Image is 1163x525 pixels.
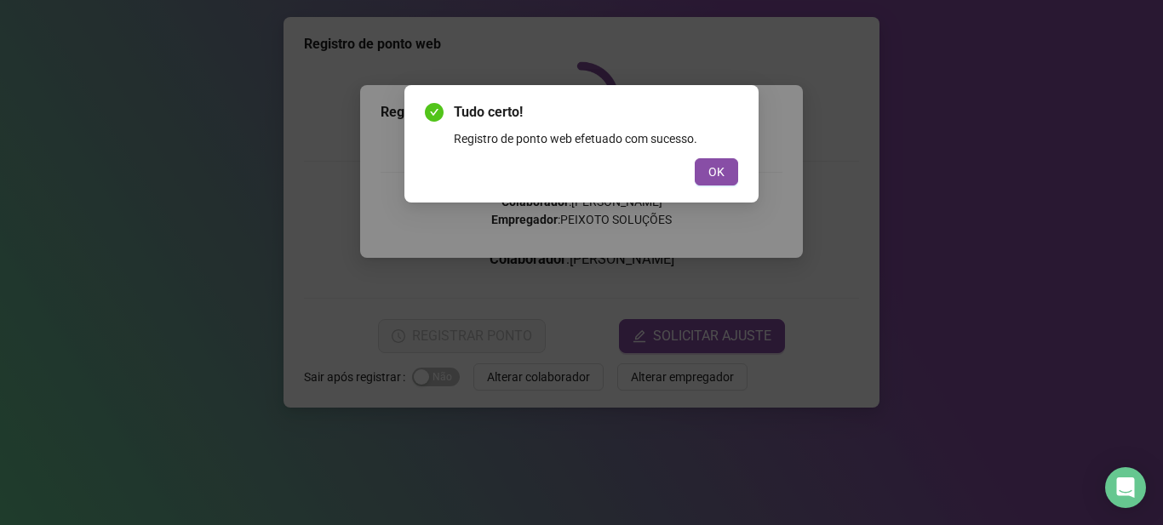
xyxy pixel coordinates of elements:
span: Tudo certo! [454,102,738,123]
button: OK [695,158,738,185]
span: check-circle [425,103,444,122]
span: OK [708,163,725,181]
div: Registro de ponto web efetuado com sucesso. [454,129,738,148]
div: Open Intercom Messenger [1105,467,1146,508]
